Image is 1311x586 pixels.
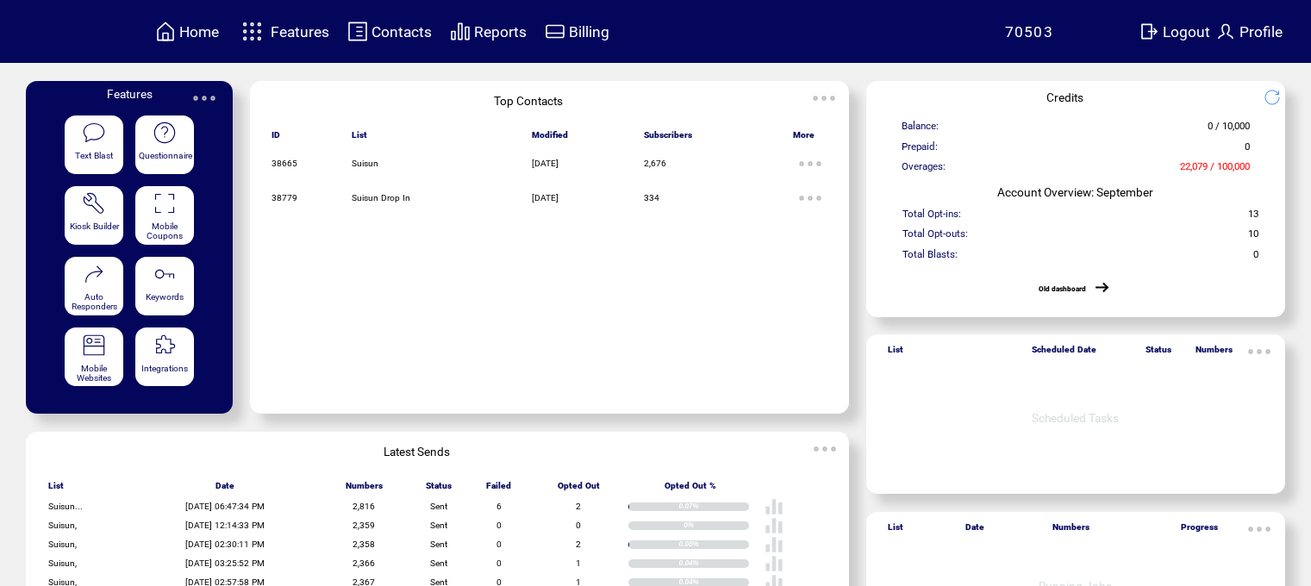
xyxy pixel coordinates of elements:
[1181,522,1218,539] span: Progress
[146,292,184,302] span: Keywords
[679,559,749,568] div: 0.04%
[496,521,502,530] span: 0
[82,191,106,215] img: tool%201.svg
[902,228,968,247] span: Total Opt-outs:
[793,181,827,215] img: ellypsis.svg
[1039,284,1086,293] a: Old dashboard
[272,130,280,147] span: ID
[684,521,749,530] div: 0%
[70,221,119,231] span: Kiosk Builder
[77,364,111,383] span: Mobile Websites
[576,539,581,549] span: 2
[1248,228,1258,247] span: 10
[793,130,815,147] span: More
[185,521,265,530] span: [DATE] 12:14:33 PM
[1139,21,1159,42] img: exit.svg
[1136,18,1213,45] a: Logout
[185,558,265,568] span: [DATE] 03:25:52 PM
[352,159,378,168] span: Suisun
[545,21,565,42] img: creidtcard.svg
[997,185,1153,199] span: Account Overview: September
[135,327,194,387] a: Integrations
[576,521,581,530] span: 0
[902,140,938,160] span: Prepaid:
[187,81,222,115] img: ellypsis.svg
[447,18,529,45] a: Reports
[665,481,716,498] span: Opted Out %
[353,558,375,568] span: 2,366
[48,481,64,498] span: List
[153,262,177,286] img: keywords.svg
[1213,18,1285,45] a: Profile
[569,23,609,41] span: Billing
[1052,522,1089,539] span: Numbers
[82,262,106,286] img: auto-responders.svg
[141,364,188,373] span: Integrations
[135,257,194,316] a: Keywords
[558,481,600,498] span: Opted Out
[1163,23,1210,41] span: Logout
[48,502,83,511] span: Suisun...
[147,221,183,240] span: Mobile Coupons
[902,120,939,140] span: Balance:
[679,502,749,511] div: 0.07%
[496,558,502,568] span: 0
[765,497,783,516] img: poll%20-%20white.svg
[272,193,297,203] span: 38779
[48,539,77,549] span: Suisun,
[888,345,903,362] span: List
[75,151,113,160] span: Text Blast
[346,481,383,498] span: Numbers
[450,21,471,42] img: chart.svg
[237,17,267,46] img: features.svg
[135,186,194,246] a: Mobile Coupons
[48,521,77,530] span: Suisun,
[765,535,783,554] img: poll%20-%20white.svg
[532,130,568,147] span: Modified
[430,539,447,549] span: Sent
[1146,345,1171,362] span: Status
[353,502,375,511] span: 2,816
[107,87,153,101] span: Features
[48,558,77,568] span: Suisun,
[272,159,297,168] span: 38665
[1208,120,1250,140] span: 0 / 10,000
[1245,140,1250,160] span: 0
[352,130,367,147] span: List
[644,193,659,203] span: 334
[679,540,749,549] div: 0.08%
[1248,208,1258,228] span: 13
[345,18,434,45] a: Contacts
[72,292,117,311] span: Auto Responders
[430,521,447,530] span: Sent
[65,186,123,246] a: Kiosk Builder
[486,481,511,498] span: Failed
[1242,334,1277,369] img: ellypsis.svg
[965,522,984,539] span: Date
[496,539,502,549] span: 0
[576,502,581,511] span: 2
[532,159,559,168] span: [DATE]
[82,334,106,358] img: mobile-websites.svg
[644,130,692,147] span: Subscribers
[65,257,123,316] a: Auto Responders
[82,121,106,145] img: text-blast.svg
[430,502,447,511] span: Sent
[65,115,123,175] a: Text Blast
[155,21,176,42] img: home.svg
[65,327,123,387] a: Mobile Websites
[179,23,219,41] span: Home
[215,481,234,498] span: Date
[496,502,502,511] span: 6
[1242,512,1277,546] img: ellypsis.svg
[139,151,192,160] span: Questionnaire
[888,522,903,539] span: List
[808,432,842,466] img: ellypsis.svg
[153,334,177,358] img: integrations.svg
[153,18,222,45] a: Home
[347,21,368,42] img: contacts.svg
[576,558,581,568] span: 1
[153,121,177,145] img: questionnaire.svg
[153,191,177,215] img: coupons.svg
[494,94,563,108] span: Top Contacts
